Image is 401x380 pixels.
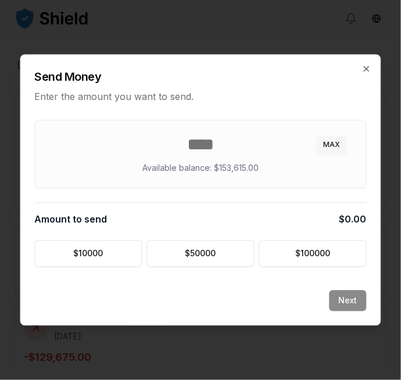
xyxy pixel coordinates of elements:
[147,241,255,267] button: $50000
[317,136,348,155] button: MAX
[35,69,367,85] h2: Send Money
[35,213,108,227] span: Amount to send
[142,163,259,174] p: Available balance: $153,615.00
[35,241,142,267] button: $10000
[35,90,367,104] p: Enter the amount you want to send.
[339,213,367,227] span: $0.00
[259,241,367,267] button: $100000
